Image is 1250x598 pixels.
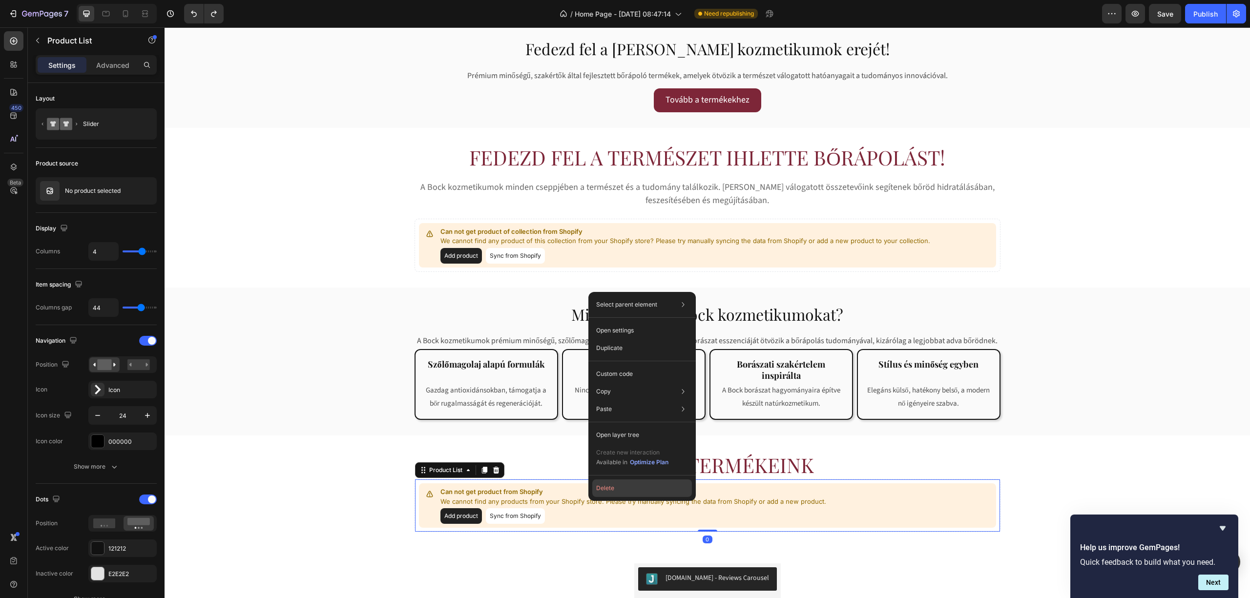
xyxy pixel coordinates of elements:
div: 121212 [108,544,154,553]
span: A Bock kozmetikumok minden cseppjében a természet és a tudomány találkozik. [PERSON_NAME] válogat... [256,154,830,179]
div: Inactive color [36,569,73,578]
h2: Help us improve GemPages! [1080,542,1229,554]
strong: Gondosan válogatott összetevők [429,331,510,354]
input: Auto [89,243,118,260]
div: [DOMAIN_NAME] - Reviews Carousel [501,546,604,556]
button: Delete [592,479,692,497]
p: Quick feedback to build what you need. [1080,557,1229,567]
p: Open settings [596,326,634,335]
p: Gazdag antioxidánsokban, támogatja a bőr rugalmasságát és regenerációját. [260,356,384,383]
div: Dots [36,493,62,506]
p: No product selected [65,187,121,194]
p: 7 [64,8,68,20]
div: 000000 [108,437,154,446]
a: Tovább a termékekhez [489,61,597,84]
p: We cannot find any product of this collection from your Shopify store? Please try manually syncin... [276,209,766,219]
p: A Bock kozmetikumok prémium minőségű, szőlőmagolaj-alapú termékek, melyek a borászat esszenciáját... [1,307,1084,321]
div: Navigation [36,334,79,348]
p: We cannot find any products from your Shopify store. Please try manually syncing the data from Sh... [276,470,662,479]
strong: Borászati szakértelem inspirálta [572,331,661,354]
p: Create new interaction [596,448,669,457]
button: Add product [276,221,317,236]
button: Optimize Plan [629,457,669,467]
div: Layout [36,94,55,103]
p: A Bock borászat hagyományaira építve készült natúrkozmetikum. [555,356,679,383]
input: Auto [89,299,118,316]
div: Publish [1193,9,1218,19]
button: Judge.me - Reviews Carousel [474,540,612,563]
p: Custom code [596,370,633,378]
div: Icon [108,386,154,394]
img: Judgeme.png [481,546,493,557]
iframe: Design area [165,27,1250,598]
div: Active color [36,544,69,553]
div: Slider [83,113,143,135]
div: Icon [36,385,47,394]
strong: Szőlőmagolaj alapú formulák [263,331,380,343]
div: Product source [36,159,78,168]
div: E2E2E2 [108,570,154,578]
span: Save [1157,10,1173,18]
button: Save [1149,4,1181,23]
img: product feature img [40,181,60,201]
p: Product List [47,35,130,46]
p: Advanced [96,60,129,70]
div: Show more [74,462,119,472]
p: Elegáns külső, hatékony belső, a modern nő igényeire szabva. [702,356,826,383]
div: Item spacing [36,278,84,291]
p: Duplicate [596,344,623,352]
p: Can not get product from Shopify [276,460,662,470]
div: Help us improve GemPages! [1080,522,1229,590]
div: 450 [9,104,23,112]
button: Sync from Shopify [321,481,380,496]
div: Undo/Redo [184,4,224,23]
div: Position [36,519,58,528]
p: Can not get product of collection from Shopify [276,200,766,209]
button: Next question [1198,575,1229,590]
div: Columns gap [36,303,72,312]
div: Beta [7,179,23,186]
strong: Stílus és minőség egyben [714,331,814,343]
button: Add product [276,481,317,496]
p: Copy [596,387,611,396]
h2: További termékeink [250,424,836,452]
h2: Miért válaszd a Bock kozmetikumokat? [250,276,836,298]
p: Nincs felesleges adalék, csak az, amit a bőröd valóban igényel. [407,356,531,383]
p: Paste [596,405,612,413]
button: Show more [36,458,157,475]
button: Sync from Shopify [321,221,380,236]
h2: FEDEZD FEL A TERMÉSZET IHLETTE BŐRÁPOLÁST! [250,116,836,153]
button: Hide survey [1217,522,1229,534]
p: Settings [48,60,76,70]
p: Tovább a termékekhez [501,65,585,81]
div: Columns [36,247,60,256]
div: Product List [263,438,300,447]
p: Select parent element [596,300,657,309]
span: Home Page - [DATE] 08:47:14 [575,9,671,19]
button: Publish [1185,4,1226,23]
div: Icon size [36,409,74,422]
p: Open layer tree [596,431,639,439]
div: Icon color [36,437,63,446]
span: / [570,9,573,19]
span: Available in [596,458,627,466]
div: Position [36,358,71,371]
div: Display [36,222,70,235]
div: 0 [538,508,548,516]
button: 7 [4,4,73,23]
span: Need republishing [704,9,754,18]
